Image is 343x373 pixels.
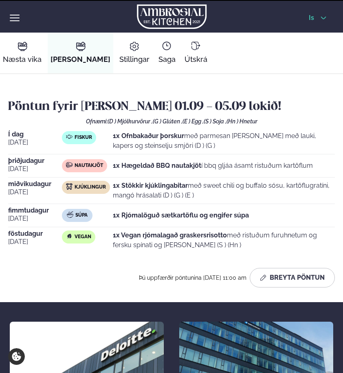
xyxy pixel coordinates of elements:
span: Vegan [75,234,91,240]
span: [DATE] [8,237,62,247]
a: Saga [156,33,178,73]
span: (G ) Glúten , [153,118,182,125]
strong: 1x Ofnbakaður þorskur [113,132,184,140]
span: Kjúklingur [75,184,106,191]
a: Cookie settings [8,348,25,365]
h2: Pöntun fyrir [PERSON_NAME] 01.09 - 05.09 lokið! [8,99,335,115]
span: (Hn ) Hnetur [226,118,257,125]
a: Útskrá [182,33,210,73]
span: Í dag [8,131,62,138]
strong: 1x Hægeldað BBQ nautakjöt [113,162,201,169]
span: [DATE] [8,138,62,147]
img: chicken.svg [66,183,73,190]
span: Næsta vika [3,55,42,64]
span: föstudagur [8,230,62,237]
span: þriðjudagur [8,158,62,164]
div: Ofnæmi: [8,118,335,125]
span: Stillingar [119,55,150,64]
span: Fiskur [75,134,92,141]
p: með sweet chili og buffalo sósu, kartöflugratíni, mangó hrásalati (D ) (G ) (E ) [113,181,335,200]
span: miðvikudagur [8,181,62,187]
span: Súpa [75,212,88,219]
span: Saga [158,55,176,64]
a: [PERSON_NAME] [48,33,113,73]
img: beef.svg [66,162,73,168]
a: Stillingar [117,33,152,73]
p: með ristuðum furuhnetum og fersku spínati og [PERSON_NAME] (S ) (Hn ) [113,230,335,250]
img: soup.svg [67,211,73,218]
span: Þú uppfærðir pöntunina [DATE] 11:00 am [139,274,246,281]
p: með parmesan [PERSON_NAME] með lauki, kapers og steinselju smjöri (D ) (G ) [113,131,335,151]
img: fish.svg [66,134,73,140]
span: [DATE] [8,164,62,174]
p: í bbq gljáa ásamt ristuðum kartöflum [113,161,313,171]
button: hamburger [10,13,20,23]
span: is [309,15,317,21]
img: Vegan.svg [66,233,73,239]
span: [DATE] [8,187,62,197]
span: fimmtudagur [8,207,62,214]
button: is [302,15,333,21]
span: (D ) Mjólkurvörur , [108,118,153,125]
span: (E ) Egg , [182,118,204,125]
strong: 1x Vegan rjómalagað graskersrisotto [113,231,227,239]
span: Nautakjöt [75,162,103,169]
strong: 1x Rjómalöguð sætkartöflu og engifer súpa [113,211,249,219]
span: [DATE] [8,214,62,224]
strong: 1x Stökkir kjúklingabitar [113,182,188,189]
span: (S ) Soja , [204,118,226,125]
button: Breyta Pöntun [250,268,335,287]
img: logo [137,4,207,29]
span: Útskrá [185,55,207,64]
span: [PERSON_NAME] [51,55,110,64]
